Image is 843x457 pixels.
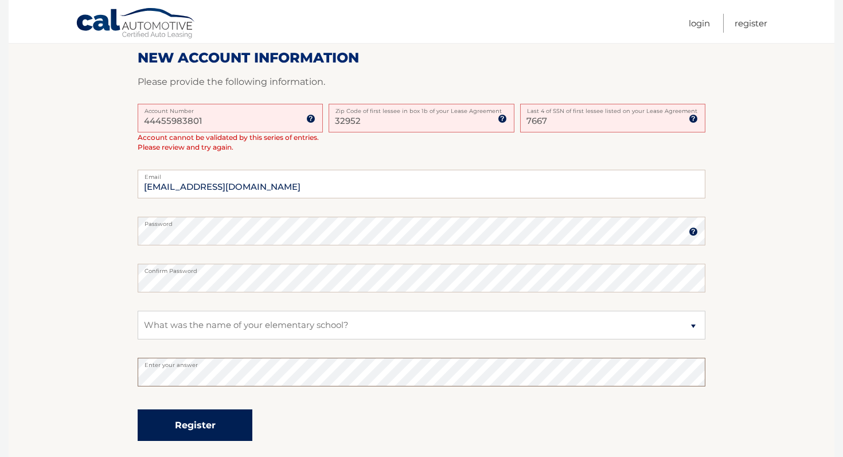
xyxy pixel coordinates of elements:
[689,227,698,236] img: tooltip.svg
[520,104,705,132] input: SSN or EIN (last 4 digits only)
[138,49,705,67] h2: New Account Information
[329,104,514,113] label: Zip Code of first lessee in box 1b of your Lease Agreement
[138,74,705,90] p: Please provide the following information.
[689,114,698,123] img: tooltip.svg
[138,133,319,151] span: Account cannot be validated by this series of entries. Please review and try again.
[138,170,705,198] input: Email
[138,264,705,273] label: Confirm Password
[306,114,315,123] img: tooltip.svg
[498,114,507,123] img: tooltip.svg
[138,104,323,113] label: Account Number
[735,14,767,33] a: Register
[138,358,705,367] label: Enter your answer
[689,14,710,33] a: Login
[138,217,705,226] label: Password
[520,104,705,113] label: Last 4 of SSN of first lessee listed on your Lease Agreement
[138,104,323,132] input: Account Number
[76,7,196,41] a: Cal Automotive
[138,409,252,441] button: Register
[329,104,514,132] input: Zip Code
[138,170,705,179] label: Email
